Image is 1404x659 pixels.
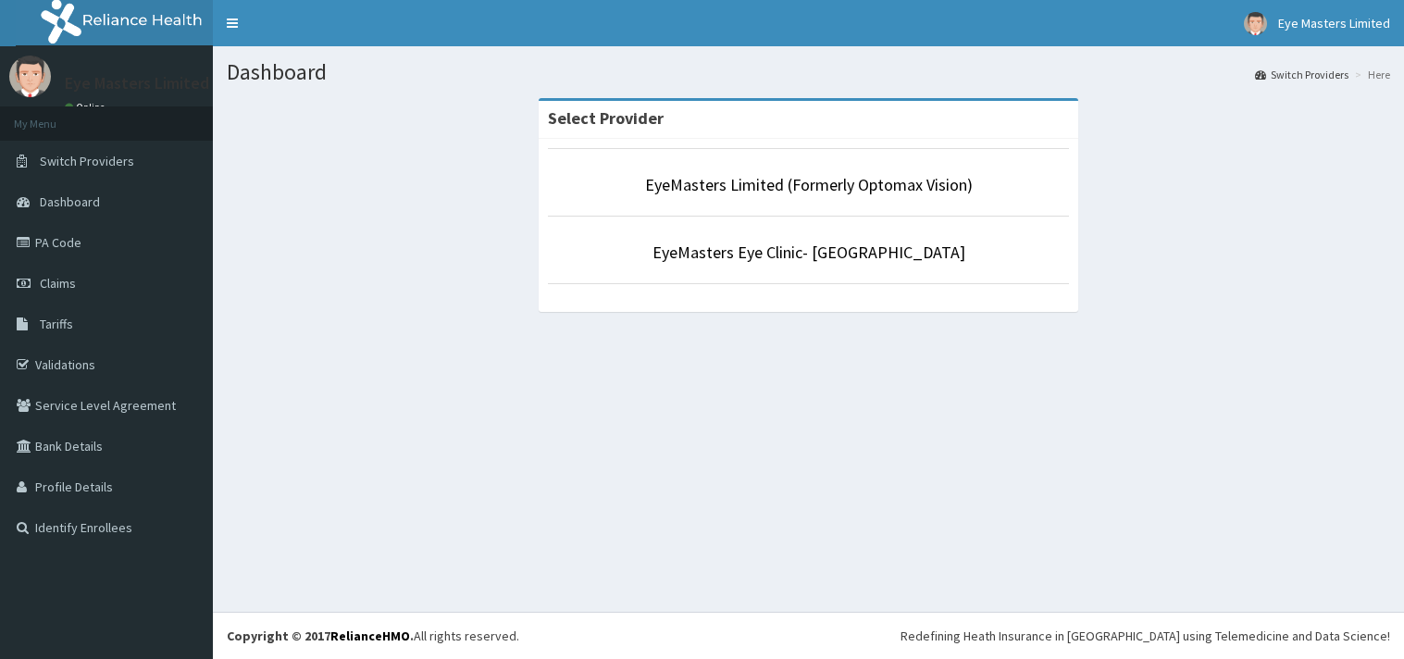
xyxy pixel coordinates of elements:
[1350,67,1390,82] li: Here
[901,627,1390,645] div: Redefining Heath Insurance in [GEOGRAPHIC_DATA] using Telemedicine and Data Science!
[9,56,51,97] img: User Image
[1255,67,1348,82] a: Switch Providers
[645,174,973,195] a: EyeMasters Limited (Formerly Optomax Vision)
[65,75,209,92] p: Eye Masters Limited
[227,628,414,644] strong: Copyright © 2017 .
[65,101,109,114] a: Online
[330,628,410,644] a: RelianceHMO
[652,242,965,263] a: EyeMasters Eye Clinic- [GEOGRAPHIC_DATA]
[1244,12,1267,35] img: User Image
[40,153,134,169] span: Switch Providers
[40,193,100,210] span: Dashboard
[40,275,76,292] span: Claims
[227,60,1390,84] h1: Dashboard
[548,107,664,129] strong: Select Provider
[1278,15,1390,31] span: Eye Masters Limited
[213,612,1404,659] footer: All rights reserved.
[40,316,73,332] span: Tariffs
